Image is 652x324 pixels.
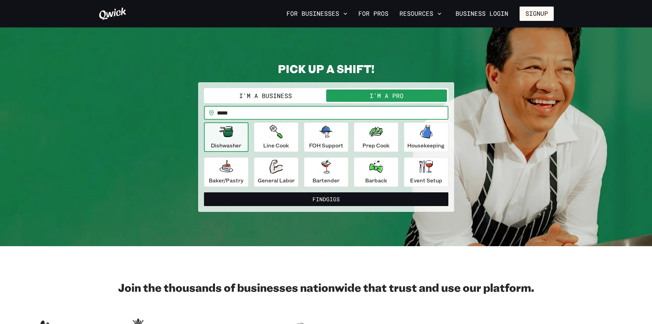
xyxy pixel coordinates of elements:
p: Line Cook [263,141,289,149]
button: Resources [397,8,444,20]
p: Prep Cook [362,141,389,149]
button: Bartender [304,157,348,187]
button: Baker/Pastry [204,157,248,187]
button: I'm a Pro [326,89,447,102]
button: Signup [520,7,554,21]
p: Bartender [312,176,340,184]
p: Event Setup [410,176,442,184]
p: FOH Support [309,141,343,149]
p: Baker/Pastry [209,176,243,184]
button: Barback [354,157,398,187]
button: General Labor [254,157,298,187]
button: For Businesses [284,8,350,20]
p: Dishwasher [211,141,241,149]
p: Barback [365,176,387,184]
h2: Join the thousands of businesses nationwide that trust and use our platform. [99,280,554,294]
button: Housekeeping [404,122,448,152]
button: I'm a Business [205,89,326,102]
h2: PICK UP A SHIFT! [198,62,454,75]
button: Event Setup [404,157,448,187]
p: Housekeeping [407,141,445,149]
a: Business Login [450,7,514,21]
button: Prep Cook [354,122,398,152]
a: For Pros [356,8,391,20]
button: FOH Support [304,122,348,152]
button: Line Cook [254,122,298,152]
p: General Labor [258,176,295,184]
button: FindGigs [204,192,448,206]
button: Dishwasher [204,122,248,152]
